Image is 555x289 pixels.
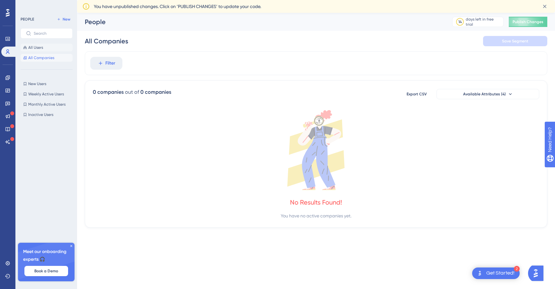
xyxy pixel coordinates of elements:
div: out of [125,88,139,96]
span: Save Segment [502,39,528,44]
span: Available Attributes (4) [463,92,506,97]
button: Save Segment [483,36,547,46]
button: Available Attributes (4) [436,89,539,99]
span: Inactive Users [28,112,53,117]
span: All Companies [28,55,54,60]
input: Search [34,31,67,36]
div: 0 companies [93,88,124,96]
div: All Companies [85,37,128,46]
button: Inactive Users [21,111,73,118]
span: New Users [28,81,46,86]
div: Open Get Started! checklist, remaining modules: 2 [472,267,520,279]
div: You have no active companies yet. [281,212,351,220]
button: Export CSV [401,89,433,99]
button: All Users [21,44,73,51]
div: People [85,17,436,26]
button: Weekly Active Users [21,90,73,98]
span: Meet our onboarding experts 🎧 [23,248,69,263]
span: You have unpublished changes. Click on ‘PUBLISH CHANGES’ to update your code. [94,3,261,10]
div: days left in free trial [466,17,501,27]
span: Export CSV [407,92,427,97]
span: Book a Demo [34,268,58,274]
button: Book a Demo [24,266,68,276]
button: Filter [90,57,122,70]
span: All Users [28,45,43,50]
div: No Results Found! [290,198,342,207]
span: Publish Changes [513,19,543,24]
div: PEOPLE [21,17,34,22]
iframe: UserGuiding AI Assistant Launcher [528,264,547,283]
div: 2 [514,266,520,272]
button: Publish Changes [509,17,547,27]
span: Need Help? [15,2,40,9]
span: Monthly Active Users [28,102,66,107]
span: Filter [105,59,115,67]
div: Get Started! [486,270,515,277]
div: 14 [458,19,462,24]
button: Monthly Active Users [21,101,73,108]
div: 0 companies [140,88,171,96]
span: Weekly Active Users [28,92,64,97]
button: New [55,15,73,23]
span: New [63,17,70,22]
button: New Users [21,80,73,88]
button: All Companies [21,54,73,62]
img: launcher-image-alternative-text [476,269,484,277]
